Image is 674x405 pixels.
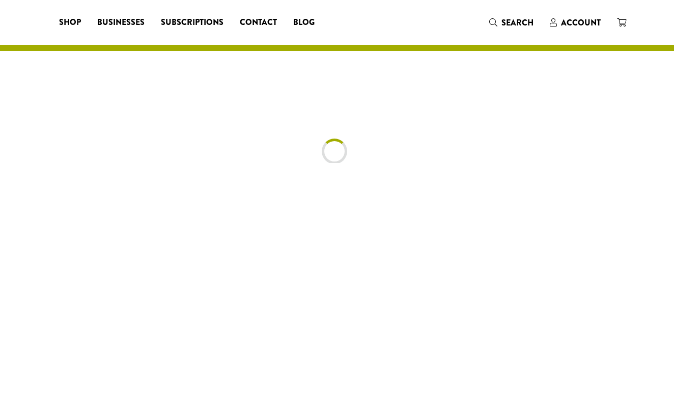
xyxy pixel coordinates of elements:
[561,17,601,29] span: Account
[293,16,315,29] span: Blog
[481,14,542,31] a: Search
[59,16,81,29] span: Shop
[285,14,323,31] a: Blog
[501,17,533,29] span: Search
[542,14,609,31] a: Account
[161,16,223,29] span: Subscriptions
[89,14,153,31] a: Businesses
[240,16,277,29] span: Contact
[51,14,89,31] a: Shop
[153,14,232,31] a: Subscriptions
[97,16,145,29] span: Businesses
[232,14,285,31] a: Contact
